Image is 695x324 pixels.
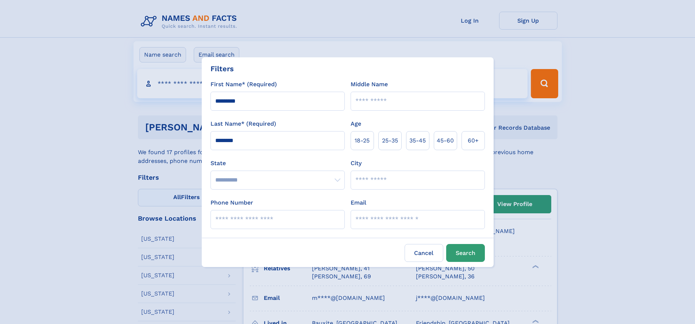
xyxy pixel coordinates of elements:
span: 60+ [468,136,479,145]
span: 25‑35 [382,136,398,145]
label: City [351,159,362,168]
label: Phone Number [211,198,253,207]
span: 18‑25 [355,136,370,145]
label: Middle Name [351,80,388,89]
label: Age [351,119,361,128]
span: 35‑45 [409,136,426,145]
label: First Name* (Required) [211,80,277,89]
span: 45‑60 [437,136,454,145]
label: Cancel [405,244,443,262]
label: Last Name* (Required) [211,119,276,128]
label: Email [351,198,366,207]
button: Search [446,244,485,262]
div: Filters [211,63,234,74]
label: State [211,159,345,168]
